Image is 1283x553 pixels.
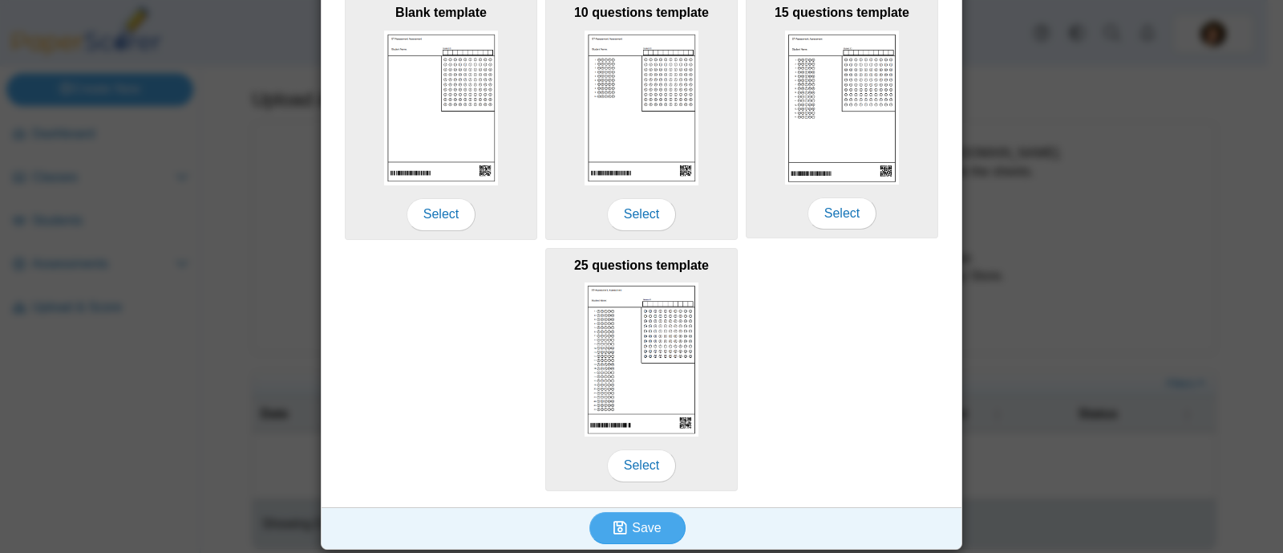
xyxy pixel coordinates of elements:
[407,198,476,230] span: Select
[807,197,876,230] span: Select
[632,521,661,535] span: Save
[607,198,676,230] span: Select
[585,283,698,437] img: scan_sheet_25_questions.png
[785,30,899,185] img: scan_sheet_15_questions.png
[589,512,686,544] button: Save
[607,449,676,482] span: Select
[775,6,909,19] b: 15 questions template
[574,6,709,19] b: 10 questions template
[395,6,487,19] b: Blank template
[384,30,498,185] img: scan_sheet_blank.png
[585,30,698,185] img: scan_sheet_10_questions.png
[574,258,709,272] b: 25 questions template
